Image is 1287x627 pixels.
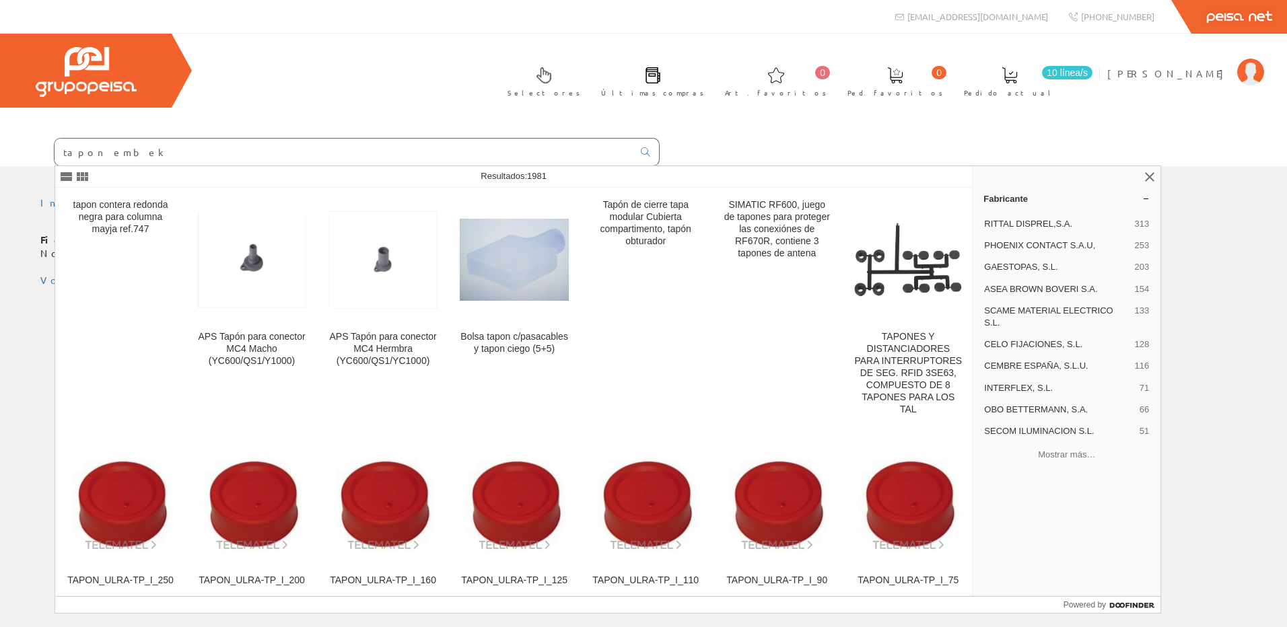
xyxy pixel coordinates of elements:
[481,171,547,181] span: Resultados:
[984,261,1129,273] span: GAESTOPAS, S.L.
[328,455,438,551] img: TAPON_ULRA-TP_I_160
[55,188,186,431] a: tapon contera redonda negra para columna mayja ref.747
[722,455,831,551] img: TAPON_ULRA-TP_I_90
[591,199,700,248] div: Tapón de cierre tapa modular Cubierta compartimento, tapón obturador
[318,188,448,431] a: APS Tapón para conector MC4 Hermbra (YC600/QS1/YC1000) APS Tapón para conector MC4 Hermbra (YC600...
[66,455,175,551] img: TAPON_ULRA-TP_I_250
[984,382,1134,394] span: INTERFLEX, S.L.
[984,404,1134,416] span: OBO BETTERMANN, S.A.
[40,233,1247,260] p: No he encontrado ningún registro para la referencia indicada.
[1135,218,1150,230] span: 313
[1140,382,1149,394] span: 71
[984,239,1129,252] span: PHOENIX CONTACT S.A.U,
[580,188,711,431] a: Tapón de cierre tapa modular Cubierta compartimento, tapón obturador
[460,575,569,587] div: TAPON_ULRA-TP_I_125
[328,575,438,587] div: TAPON_ULRA-TP_I_160
[1135,338,1150,351] span: 128
[197,331,306,367] div: APS Tapón para conector MC4 Macho (YC600/QS1/Y1000)
[318,432,448,602] a: TAPON_ULRA-TP_I_160 TAPON_ULRA-TP_I_160
[1140,425,1149,437] span: 51
[66,575,175,587] div: TAPON_ULRA-TP_I_250
[984,305,1129,329] span: SCAME MATERIAL ELECTRICO S.L.
[40,287,1247,299] div: © Grupo Peisa
[907,11,1048,22] span: [EMAIL_ADDRESS][DOMAIN_NAME]
[973,188,1160,209] a: Fabricante
[984,360,1129,372] span: CEMBRE ESPAÑA, S.L.U.
[494,56,587,105] a: Selectores
[1135,360,1150,372] span: 116
[843,432,973,602] a: TAPON_ULRA-TP_I_75 TAPON_ULRA-TP_I_75
[449,432,580,602] a: TAPON_ULRA-TP_I_125 TAPON_ULRA-TP_I_125
[854,575,963,587] div: TAPON_ULRA-TP_I_75
[591,455,700,551] img: TAPON_ULRA-TP_I_110
[186,188,317,431] a: APS Tapón para conector MC4 Macho (YC600/QS1/Y1000) APS Tapón para conector MC4 Macho (YC600/QS1/...
[197,455,306,551] img: TAPON_ULRA-TP_I_200
[449,188,580,431] a: Bolsa tapon c/pasacables y tapon ciego (5+5) Bolsa tapon c/pasacables y tapon ciego (5+5)
[591,575,700,587] div: TAPON_ULRA-TP_I_110
[711,188,842,431] a: SIMATIC RF600, juego de tapones para proteger las conexiónes de RF670R, contiene 3 tapones de antena
[1135,305,1150,329] span: 133
[1107,56,1264,69] a: [PERSON_NAME]
[36,47,137,97] img: Grupo Peisa
[55,432,186,602] a: TAPON_ULRA-TP_I_250 TAPON_ULRA-TP_I_250
[1064,599,1106,611] span: Powered by
[197,211,306,308] img: APS Tapón para conector MC4 Macho (YC600/QS1/Y1000)
[1081,11,1154,22] span: [PHONE_NUMBER]
[601,86,704,100] span: Últimas compras
[815,66,830,79] span: 0
[508,86,580,100] span: Selectores
[722,575,831,587] div: TAPON_ULRA-TP_I_90
[854,455,963,551] img: TAPON_ULRA-TP_I_75
[186,432,317,602] a: TAPON_ULRA-TP_I_200 TAPON_ULRA-TP_I_200
[932,66,946,79] span: 0
[722,199,831,260] div: SIMATIC RF600, juego de tapones para proteger las conexiónes de RF670R, contiene 3 tapones de antena
[978,443,1155,466] button: Mostrar más…
[66,199,175,235] div: tapon contera redonda negra para columna mayja ref.747
[1107,67,1230,80] span: [PERSON_NAME]
[328,331,438,367] div: APS Tapón para conector MC4 Hermbra (YC600/QS1/YC1000)
[984,218,1129,230] span: RITTAL DISPREL,S.A.
[725,86,827,100] span: Art. favoritos
[1042,66,1092,79] span: 10 línea/s
[1135,239,1150,252] span: 253
[588,56,711,105] a: Últimas compras
[854,205,963,314] img: TAPONES Y DISTANCIADORES PARA INTERRUPTORES DE SEG. RFID 3SE63, COMPUESTO DE 8 TAPONES PARA LOS TAL
[460,455,569,551] img: TAPON_ULRA-TP_I_125
[950,56,1096,105] a: 10 línea/s Pedido actual
[40,196,98,209] a: Inicio
[1064,597,1161,613] a: Powered by
[1140,404,1149,416] span: 66
[1135,261,1150,273] span: 203
[984,283,1129,295] span: ASEA BROWN BOVERI S.A.
[711,432,842,602] a: TAPON_ULRA-TP_I_90 TAPON_ULRA-TP_I_90
[460,331,569,355] div: Bolsa tapon c/pasacables y tapon ciego (5+5)
[854,331,963,416] div: TAPONES Y DISTANCIADORES PARA INTERRUPTORES DE SEG. RFID 3SE63, COMPUESTO DE 8 TAPONES PARA LOS TAL
[984,425,1134,437] span: SECOM ILUMINACION S.L.
[527,171,547,181] span: 1981
[40,274,97,286] a: Volver
[580,432,711,602] a: TAPON_ULRA-TP_I_110 TAPON_ULRA-TP_I_110
[40,233,83,246] b: Ficha
[460,219,569,301] img: Bolsa tapon c/pasacables y tapon ciego (5+5)
[984,338,1129,351] span: CELO FIJACIONES, S.L.
[1135,283,1150,295] span: 154
[55,139,633,165] input: Buscar ...
[197,575,306,587] div: TAPON_ULRA-TP_I_200
[328,211,438,309] img: APS Tapón para conector MC4 Hermbra (YC600/QS1/YC1000)
[964,86,1055,100] span: Pedido actual
[843,188,973,431] a: TAPONES Y DISTANCIADORES PARA INTERRUPTORES DE SEG. RFID 3SE63, COMPUESTO DE 8 TAPONES PARA LOS T...
[847,86,943,100] span: Ped. favoritos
